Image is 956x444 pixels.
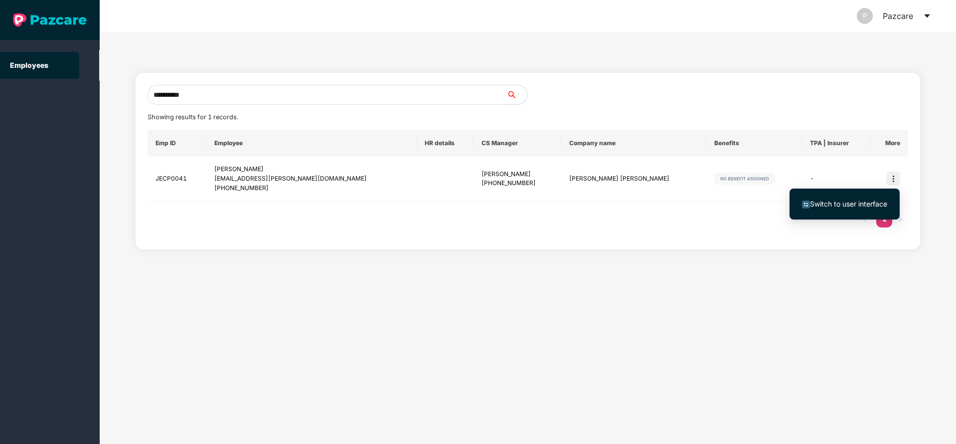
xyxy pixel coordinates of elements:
td: [PERSON_NAME] [PERSON_NAME] [561,157,706,202]
td: JECP0041 [148,157,206,202]
img: svg+xml;base64,PHN2ZyB4bWxucz0iaHR0cDovL3d3dy53My5vcmcvMjAwMC9zdmciIHdpZHRoPSIxMjIiIGhlaWdodD0iMj... [714,173,775,185]
span: P [863,8,867,24]
th: More [870,130,908,157]
span: caret-down [923,12,931,20]
span: Showing results for 1 records. [148,113,238,121]
th: HR details [417,130,474,157]
img: svg+xml;base64,PHN2ZyB4bWxucz0iaHR0cDovL3d3dy53My5vcmcvMjAwMC9zdmciIHdpZHRoPSIxNiIgaGVpZ2h0PSIxNi... [802,201,810,209]
a: Employees [10,61,48,69]
th: Employee [206,130,417,157]
th: TPA | Insurer [802,130,870,157]
li: Next Page [892,212,908,227]
th: Emp ID [148,130,206,157]
button: search [506,85,527,105]
span: search [506,91,527,99]
div: - [810,174,862,184]
div: [EMAIL_ADDRESS][PERSON_NAME][DOMAIN_NAME] [214,174,409,184]
th: CS Manager [474,130,561,157]
th: Benefits [706,130,802,157]
div: [PERSON_NAME] [481,170,553,179]
div: [PERSON_NAME] [214,165,409,174]
button: right [892,212,908,227]
span: Switch to user interface [810,200,887,208]
span: right [897,216,903,222]
img: icon [886,172,900,186]
div: [PHONE_NUMBER] [481,179,553,188]
div: [PHONE_NUMBER] [214,184,409,193]
th: Company name [561,130,706,157]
